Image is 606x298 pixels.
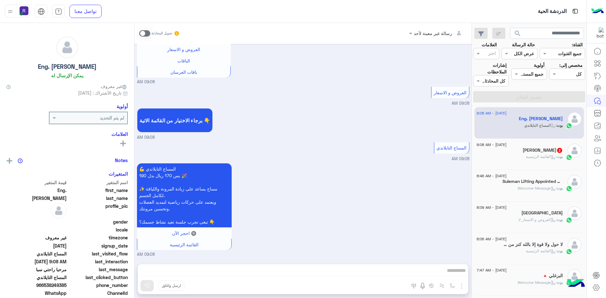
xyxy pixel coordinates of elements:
[518,186,556,190] span: : Welcome Message
[571,7,579,15] img: tab
[170,69,197,75] span: باقات العرسان
[542,273,563,278] h5: البرغلي 🔺
[502,242,563,247] h5: لا حول ولا قوة إلا بالله كنز من كنوز الجنة
[6,290,67,296] span: 2
[68,219,128,225] span: gender
[473,62,507,75] label: إشارات الملاحظات
[566,154,572,161] img: WhatsApp
[6,8,14,15] img: profile
[68,266,128,273] span: last_message
[567,175,582,189] img: defaultAdmin.png
[482,41,497,48] label: العلامات
[477,205,507,210] span: [DATE] - 8:09 AM
[51,73,83,78] h6: يمكن الإرسال له
[6,131,128,137] h6: العلامات
[521,210,563,216] h5: Saudia Arabia
[556,154,563,159] span: بوت
[556,123,563,128] span: بوت
[6,234,67,241] span: غير معروف
[6,179,67,186] span: قيمة المتغير
[6,226,67,233] span: null
[68,179,128,186] span: اسم المتغير
[510,28,526,41] button: search
[437,145,466,150] span: المساج التايلاندي
[68,242,128,249] span: signup_date
[567,143,582,158] img: defaultAdmin.png
[38,63,97,70] h5: Eng. [PERSON_NAME]
[78,90,122,96] span: تاريخ الأشتراك : [DATE]
[556,186,563,190] span: بوت
[592,27,604,39] img: 322853014244696
[477,142,507,148] span: [DATE] - 9:08 AM
[6,258,67,265] span: 2025-08-23T06:08:58.964Z
[488,50,497,58] div: اختر
[567,112,582,126] img: defaultAdmin.png
[7,158,12,164] img: add
[177,58,190,63] span: الباقات
[477,110,507,116] span: [DATE] - 9:08 AM
[572,41,583,48] label: القناة:
[452,101,469,106] span: 09:08 AM
[566,185,572,192] img: WhatsApp
[109,171,128,177] h6: المتغيرات
[68,290,128,296] span: ChannelId
[559,62,583,68] label: مخصص إلى:
[512,41,535,48] label: حالة الرسالة
[68,187,128,194] span: first_name
[502,179,563,184] h5: Suleman Lifting Appointed person
[514,30,521,37] span: search
[158,280,184,291] button: ارسل واغلق
[51,203,67,219] img: defaultAdmin.png
[68,250,128,257] span: last_visited_flow
[68,195,128,202] span: last_name
[556,248,563,253] span: بوت
[68,234,128,241] span: timezone
[6,282,67,289] span: 966538249385
[6,266,67,273] span: مرحبا راحتي سبا
[6,242,67,249] span: 2025-08-23T06:06:04.343Z
[115,157,128,163] h6: Notes
[55,8,62,15] img: tab
[567,269,582,283] img: defaultAdmin.png
[137,135,155,141] span: 09:08 AM
[6,250,67,257] span: المساج التايلاندي
[566,248,572,255] img: WhatsApp
[534,62,544,68] label: أولوية
[167,47,200,52] span: العروض و الاسعار
[6,219,67,225] span: null
[38,8,45,15] img: tab
[591,5,604,18] img: Logo
[566,123,572,129] img: WhatsApp
[477,236,507,242] span: [DATE] - 8:06 AM
[567,206,582,220] img: defaultAdmin.png
[6,187,67,194] span: Eng.
[116,103,128,109] h6: أولوية
[519,116,563,121] h5: Eng. Mohamed Alshabik
[526,248,556,253] span: : القائمة الرئيسية
[557,148,562,153] span: 2
[140,117,210,123] span: برجاء الاختيار من القائمة الاتية 👇
[68,258,128,265] span: last_interaction
[567,238,582,252] img: defaultAdmin.png
[477,173,507,179] span: [DATE] - 8:46 AM
[6,274,67,281] span: المساج التايلاندي
[565,273,587,295] img: hulul-logo.png
[170,242,199,247] span: القائمة الرئيسية
[20,6,28,15] img: userImage
[6,195,67,202] span: Mohamed Alshabik
[434,90,466,95] span: العروض و الاسعار
[519,217,556,222] span: : العروض و الاسعار 2
[52,5,65,18] a: tab
[473,91,585,102] button: تطبيق الفلاتر
[523,148,563,153] h5: Khizar Jutt
[538,7,567,16] p: الدردشة الحية
[137,163,232,227] p: 23/8/2025, 9:08 AM
[172,231,196,236] span: 🔘 احجز الآن
[526,154,556,159] span: : القائمة الرئيسية
[101,83,128,90] span: غير معروف
[18,158,23,163] img: notes
[556,280,563,285] span: بوت
[524,123,556,128] span: : المساج التايلاندي
[518,280,556,285] span: : Welcome Message
[137,252,155,258] span: 09:08 AM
